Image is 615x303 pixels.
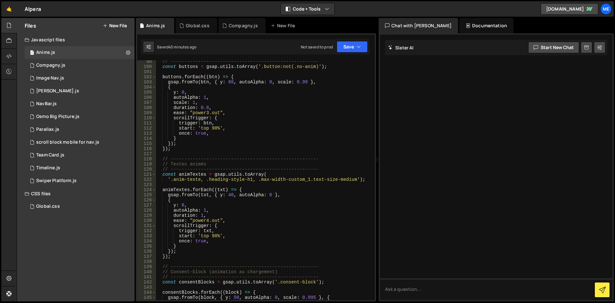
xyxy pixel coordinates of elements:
[137,269,156,274] div: 140
[103,23,127,28] button: New File
[388,45,414,51] h2: Slater AI
[271,22,298,29] div: New File
[301,44,333,50] div: Not saved to prod
[137,59,156,64] div: 99
[137,208,156,213] div: 128
[137,177,156,182] div: 122
[36,139,99,145] div: scroll block mobile for nav.js
[281,3,334,15] button: Code + Tools
[137,85,156,90] div: 104
[137,80,156,85] div: 103
[137,90,156,95] div: 105
[25,85,135,97] div: 16285/45494.js
[337,41,368,53] button: Save
[36,88,79,94] div: [PERSON_NAME].js
[137,239,156,244] div: 134
[137,223,156,228] div: 131
[36,75,64,81] div: Image Nav.js
[379,18,458,33] div: Chat with [PERSON_NAME]
[137,233,156,239] div: 133
[137,254,156,259] div: 137
[137,64,156,69] div: 100
[36,114,79,120] div: Osmo Big Picture.js
[36,50,55,55] div: Anims.js
[137,203,156,208] div: 127
[137,126,156,131] div: 112
[25,174,135,187] div: 16285/43961.js
[137,280,156,285] div: 142
[137,146,156,151] div: 116
[137,167,156,172] div: 120
[25,22,36,29] h2: Files
[137,213,156,218] div: 129
[137,182,156,187] div: 123
[137,192,156,198] div: 125
[137,274,156,280] div: 141
[25,46,135,59] div: 16285/44894.js
[137,121,156,126] div: 111
[146,22,165,29] div: Anims.js
[30,51,34,56] span: 1
[137,228,156,233] div: 132
[168,44,196,50] div: 45 minutes ago
[137,115,156,121] div: 110
[36,178,77,184] div: Swiper Platform.js
[229,22,258,29] div: Compagny.js
[36,204,60,209] div: Global.css
[137,74,156,80] div: 102
[186,22,209,29] div: Global.css
[137,264,156,269] div: 139
[459,18,513,33] div: Documentation
[137,244,156,249] div: 135
[157,44,196,50] div: Saved
[137,105,156,110] div: 108
[25,5,41,13] div: Alpera
[137,259,156,264] div: 138
[137,187,156,192] div: 124
[137,141,156,146] div: 115
[25,97,135,110] div: 16285/44885.js
[541,3,598,15] a: [DOMAIN_NAME]
[137,249,156,254] div: 136
[36,165,60,171] div: Timeline.js
[528,42,579,53] button: Start new chat
[137,156,156,162] div: 118
[25,162,135,174] div: 16285/44875.js
[137,295,156,300] div: 145
[17,187,135,200] div: CSS files
[137,110,156,115] div: 109
[36,152,64,158] div: Team Card.js
[137,172,156,177] div: 121
[137,95,156,100] div: 106
[17,33,135,46] div: Javascript files
[25,110,135,123] div: 16285/44842.js
[137,285,156,290] div: 143
[25,200,135,213] div: 16285/43940.css
[600,3,612,15] a: Me
[36,127,59,132] div: Parallax.js
[137,218,156,223] div: 130
[25,59,135,72] div: 16285/44080.js
[25,136,135,149] div: 16285/46636.js
[1,1,17,17] a: 🤙
[137,136,156,141] div: 114
[137,131,156,136] div: 113
[137,69,156,74] div: 101
[36,101,57,107] div: NavBar.js
[36,63,65,68] div: Compagny.js
[137,151,156,156] div: 117
[25,123,135,136] div: 16285/45492.js
[137,198,156,203] div: 126
[25,72,135,85] div: 16285/46368.js
[137,290,156,295] div: 144
[137,100,156,105] div: 107
[25,149,135,162] div: 16285/43939.js
[137,162,156,167] div: 119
